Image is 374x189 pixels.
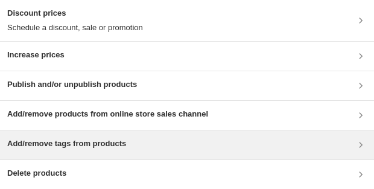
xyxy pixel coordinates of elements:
[7,108,208,120] h3: Add/remove products from online store sales channel
[7,22,143,34] p: Schedule a discount, sale or promotion
[7,78,137,91] h3: Publish and/or unpublish products
[7,167,66,179] h3: Delete products
[7,7,143,19] h3: Discount prices
[7,138,126,150] h3: Add/remove tags from products
[7,49,65,61] h3: Increase prices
